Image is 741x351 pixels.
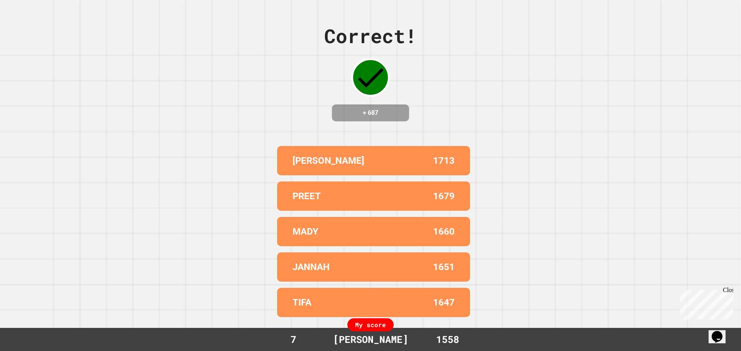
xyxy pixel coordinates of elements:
p: MADY [293,225,318,238]
div: Correct! [324,22,417,50]
div: 1558 [419,332,477,347]
div: My score [347,318,394,331]
p: 1647 [433,296,455,309]
p: 1679 [433,189,455,203]
h4: + 687 [340,108,401,118]
div: [PERSON_NAME] [325,332,416,347]
p: 1660 [433,225,455,238]
iframe: chat widget [709,320,733,343]
p: 1713 [433,154,455,168]
iframe: chat widget [677,287,733,319]
div: 7 [264,332,322,347]
p: PREET [293,189,321,203]
div: Chat with us now!Close [3,3,53,49]
p: 1651 [433,260,455,274]
p: TIFA [293,296,311,309]
p: [PERSON_NAME] [293,154,364,168]
p: JANNAH [293,260,330,274]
